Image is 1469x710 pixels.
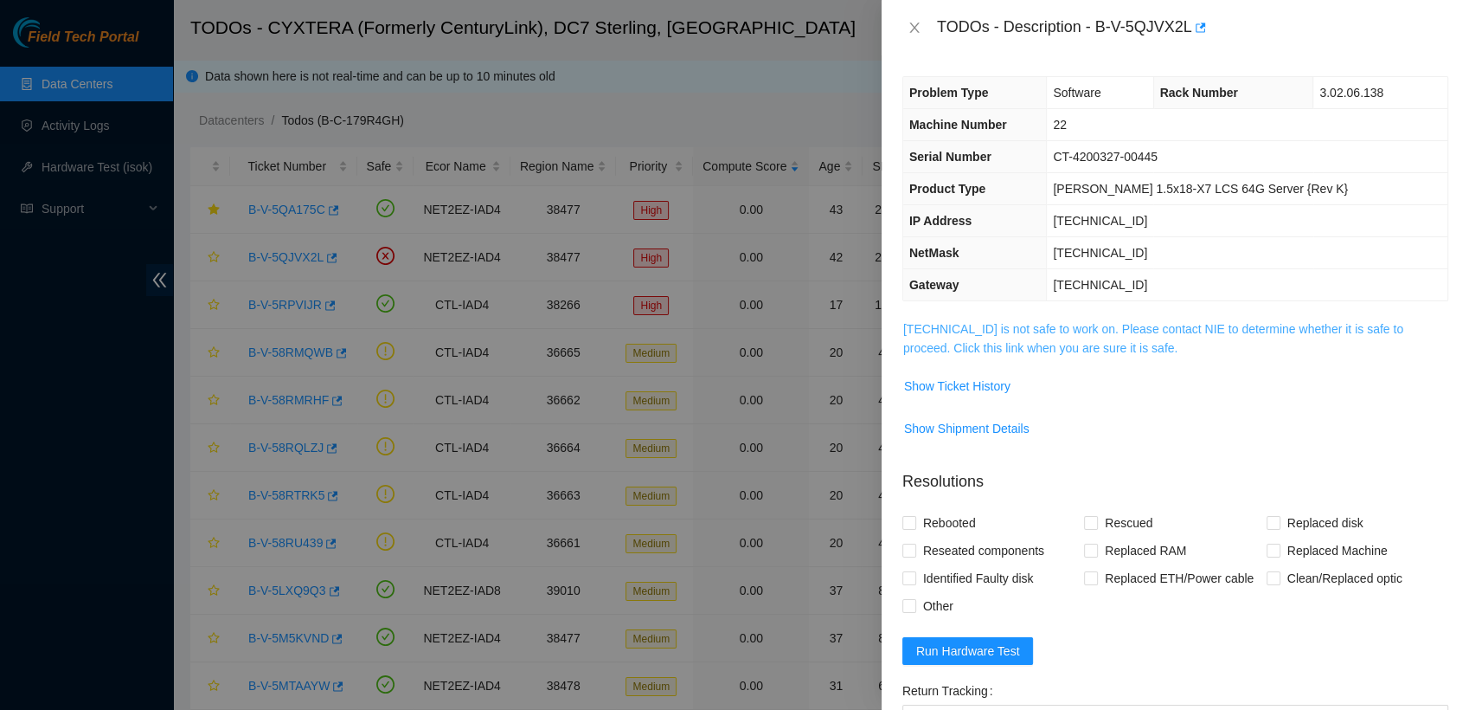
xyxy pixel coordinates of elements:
[902,20,927,36] button: Close
[1053,150,1158,164] span: CT-4200327-00445
[937,14,1448,42] div: TODOs - Description - B-V-5QJVX2L
[916,509,983,537] span: Rebooted
[1098,565,1261,592] span: Replaced ETH/Power cable
[1160,86,1238,100] span: Rack Number
[1280,537,1395,565] span: Replaced Machine
[916,537,1051,565] span: Reseated components
[916,592,960,620] span: Other
[902,677,1000,705] label: Return Tracking
[909,118,1007,132] span: Machine Number
[1053,118,1067,132] span: 22
[909,246,959,260] span: NetMask
[909,214,972,228] span: IP Address
[902,637,1034,665] button: Run Hardware Test
[902,456,1448,494] p: Resolutions
[909,278,959,292] span: Gateway
[903,415,1030,442] button: Show Shipment Details
[916,565,1041,592] span: Identified Faulty disk
[909,182,985,196] span: Product Type
[1098,537,1193,565] span: Replaced RAM
[904,419,1030,438] span: Show Shipment Details
[909,86,989,100] span: Problem Type
[1319,86,1383,100] span: 3.02.06.138
[904,377,1010,396] span: Show Ticket History
[1053,182,1348,196] span: [PERSON_NAME] 1.5x18-X7 LCS 64G Server {Rev K}
[1053,214,1147,228] span: [TECHNICAL_ID]
[909,150,991,164] span: Serial Number
[916,642,1020,661] span: Run Hardware Test
[1280,509,1370,537] span: Replaced disk
[1053,86,1100,100] span: Software
[1280,565,1409,592] span: Clean/Replaced optic
[1053,278,1147,292] span: [TECHNICAL_ID]
[1053,246,1147,260] span: [TECHNICAL_ID]
[1098,509,1159,537] span: Rescued
[903,322,1403,355] a: [TECHNICAL_ID] is not safe to work on. Please contact NIE to determine whether it is safe to proc...
[903,372,1011,400] button: Show Ticket History
[908,21,921,35] span: close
